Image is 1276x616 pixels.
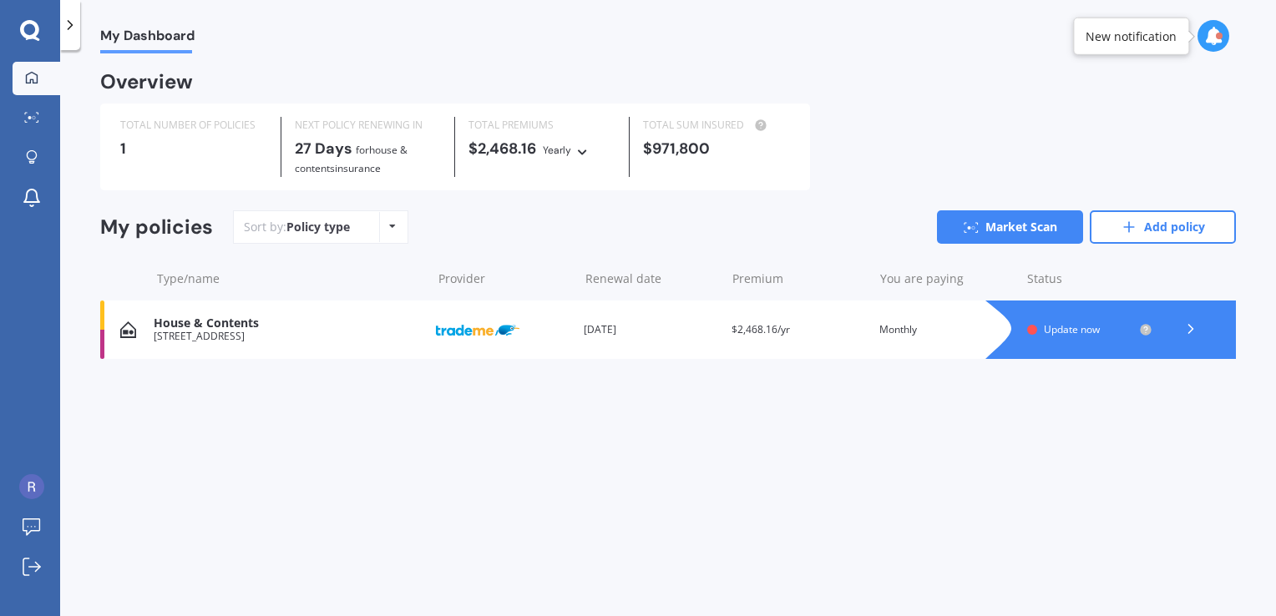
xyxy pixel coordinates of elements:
div: [STREET_ADDRESS] [154,331,423,342]
div: House & Contents [154,316,423,331]
div: [DATE] [584,321,718,338]
div: TOTAL PREMIUMS [468,117,615,134]
div: 1 [120,140,267,157]
div: Overview [100,73,193,90]
div: Yearly [543,142,571,159]
div: Premium [732,270,866,287]
div: You are paying [880,270,1014,287]
div: Monthly [879,321,1014,338]
div: Type/name [157,270,425,287]
div: Sort by: [244,219,350,235]
img: ACg8ocLgwLWXZOdw2hTnnFP35MwlpV5xtdDH7IOQZ8qUf3TjmKLe0A=s96-c [19,474,44,499]
span: My Dashboard [100,28,195,50]
div: Status [1027,270,1152,287]
img: Trade Me Insurance [436,314,519,346]
div: TOTAL SUM INSURED [643,117,790,134]
div: $971,800 [643,140,790,157]
div: NEXT POLICY RENEWING IN [295,117,442,134]
a: Add policy [1090,210,1236,244]
div: $2,468.16 [468,140,615,159]
a: Market Scan [937,210,1083,244]
div: Provider [438,270,572,287]
div: TOTAL NUMBER OF POLICIES [120,117,267,134]
span: $2,468.16/yr [732,322,790,336]
b: 27 Days [295,139,352,159]
div: My policies [100,215,213,240]
div: Policy type [286,219,350,235]
img: House & Contents [120,321,136,338]
div: New notification [1086,28,1177,44]
span: Update now [1044,322,1100,336]
div: Renewal date [585,270,719,287]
